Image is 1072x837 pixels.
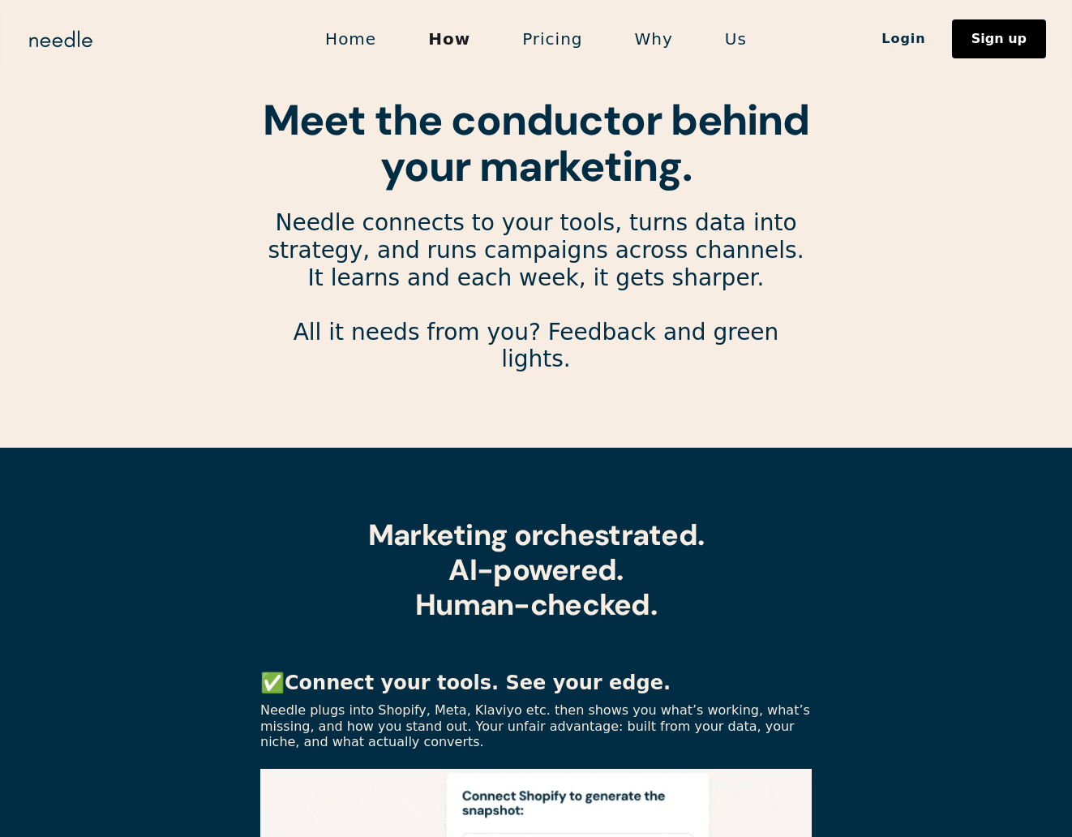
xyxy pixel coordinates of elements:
strong: Connect your tools. See your edge. [285,672,671,694]
p: Needle connects to your tools, turns data into strategy, and runs campaigns across channels. It l... [260,209,812,400]
strong: Marketing orchestrated. AI-powered. Human-checked. [368,516,704,624]
a: Why [609,22,699,56]
a: Sign up [952,19,1046,58]
a: Pricing [496,22,608,56]
a: How [402,22,496,56]
p: ✅ [260,671,812,696]
a: Home [299,22,402,56]
a: Login [855,25,952,53]
strong: Meet the conductor behind your marketing. [263,92,808,194]
a: Us [699,22,773,56]
div: Sign up [971,32,1027,45]
p: Needle plugs into Shopify, Meta, Klaviyo etc. then shows you what’s working, what’s missing, and ... [260,702,812,749]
